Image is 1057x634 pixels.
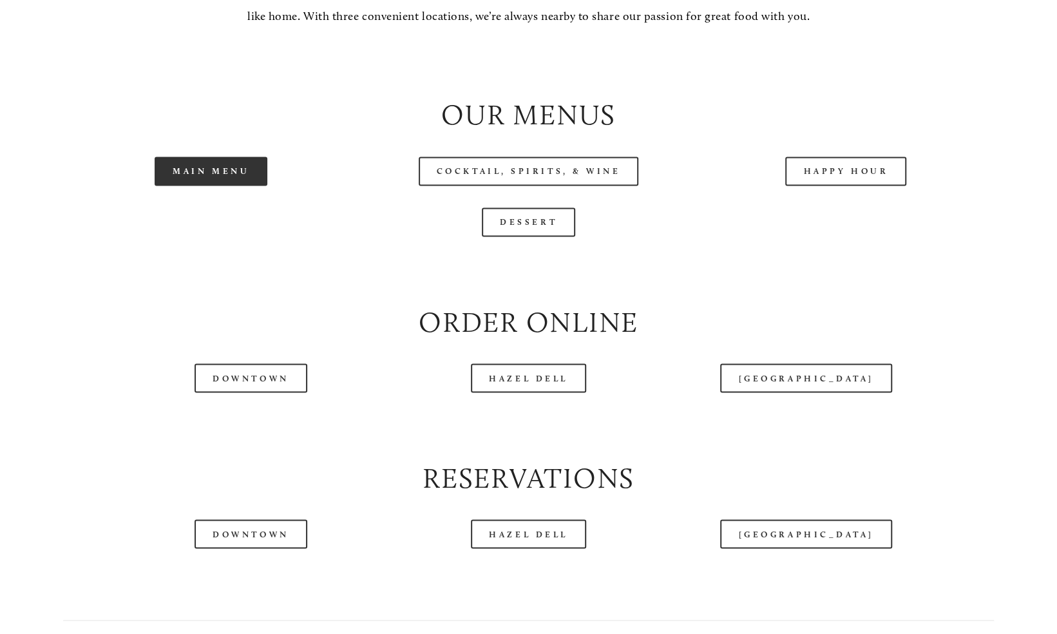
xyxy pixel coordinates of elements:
h2: Our Menus [63,95,993,135]
a: [GEOGRAPHIC_DATA] [720,519,891,548]
a: Main Menu [155,157,267,186]
a: Downtown [195,363,307,392]
h2: Reservations [63,458,993,497]
a: Hazel Dell [471,363,586,392]
a: Hazel Dell [471,519,586,548]
a: Dessert [482,207,575,236]
a: Cocktail, Spirits, & Wine [419,157,639,186]
a: Happy Hour [785,157,906,186]
a: Downtown [195,519,307,548]
a: [GEOGRAPHIC_DATA] [720,363,891,392]
h2: Order Online [63,302,993,341]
